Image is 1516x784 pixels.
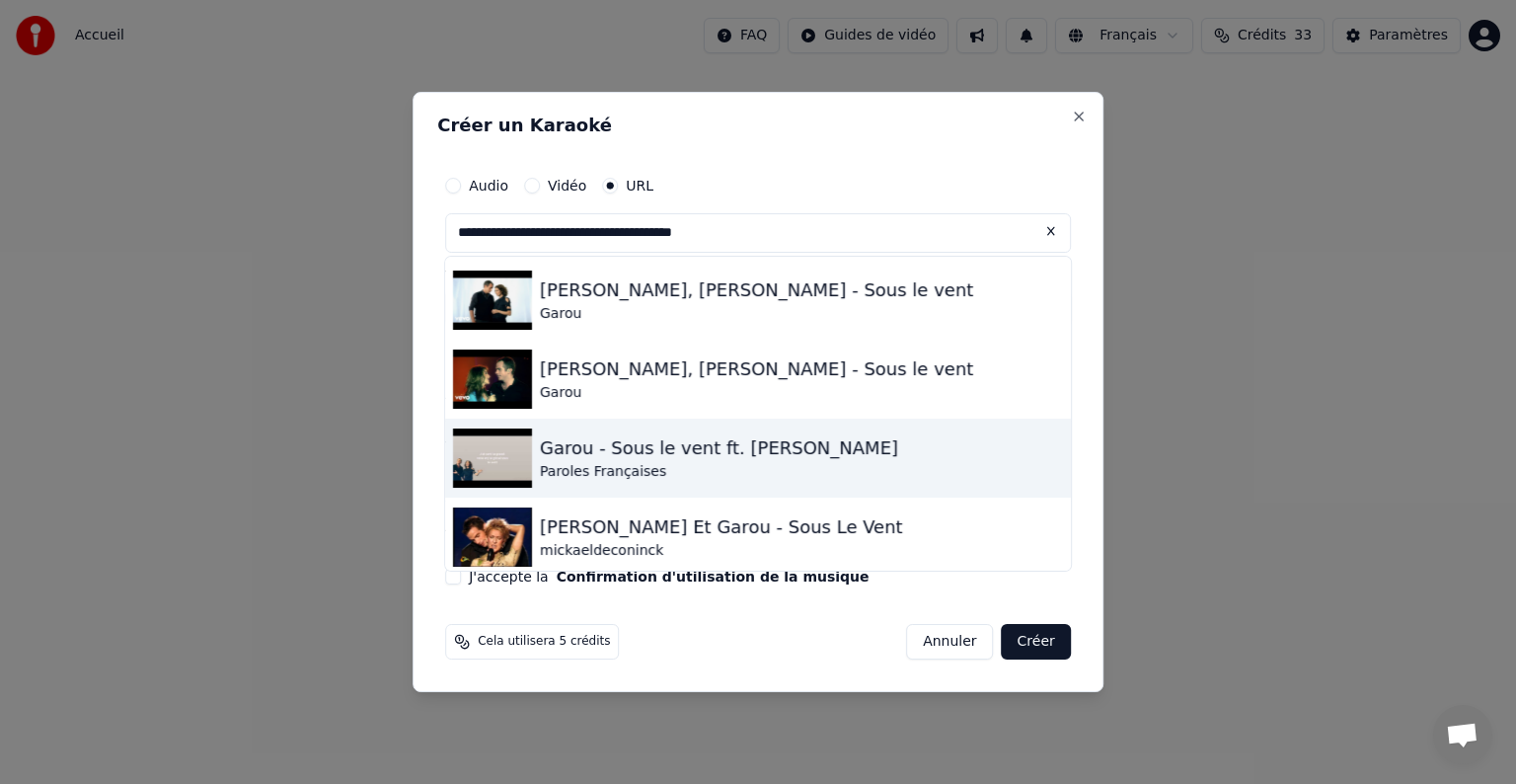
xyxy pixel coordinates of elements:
div: [PERSON_NAME], [PERSON_NAME] - Sous le vent [540,276,973,304]
img: Celine Dion Et Garou - Sous Le Vent [453,508,532,567]
div: Paroles Françaises [540,462,898,482]
h2: Créer un Karaoké [437,117,1079,134]
div: [PERSON_NAME], [PERSON_NAME] - Sous le vent [540,355,973,383]
div: [PERSON_NAME] Et Garou - Sous Le Vent [540,513,903,541]
div: Garou - Sous le vent ft. [PERSON_NAME] [540,434,898,462]
button: Annuler [906,624,993,660]
span: Cela utilisera 5 crédits [478,634,610,650]
img: Garou - Sous le vent ft. Céline Dion [453,429,532,488]
label: J'accepte la [469,570,869,584]
label: Audio [469,179,508,193]
div: Garou [540,383,973,403]
button: Créer [1002,624,1071,660]
img: Garou, Céline Dion - Sous le vent [453,271,532,330]
label: Vidéo [548,179,586,193]
label: URL [626,179,653,193]
div: mickaeldeconinck [540,541,903,561]
img: Garou, Céline Dion - Sous le vent [453,350,532,409]
button: J'accepte la [557,570,870,584]
div: Garou [540,304,973,324]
